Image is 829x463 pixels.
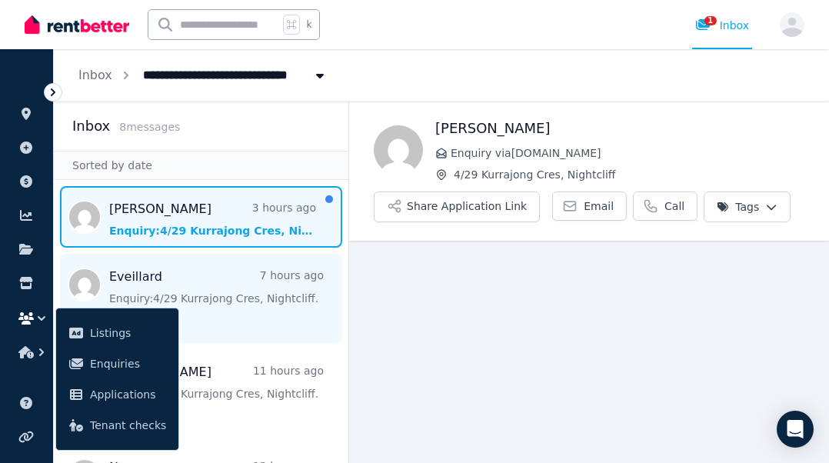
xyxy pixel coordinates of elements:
a: [PERSON_NAME]11 hours agoEnquiry:4/29 Kurrajong Cres, Nightcliff.Contacted [109,363,324,429]
span: 8 message s [119,121,180,133]
span: Email [584,198,614,214]
a: Email [552,192,627,221]
h1: [PERSON_NAME] [435,118,804,139]
a: Enquiries [62,348,172,379]
span: 4/29 Kurrajong Cres, Nightcliff [454,167,804,182]
span: 1 [704,16,717,25]
button: Share Application Link [374,192,540,222]
span: k [306,18,311,31]
div: Sorted by date [54,151,348,180]
span: Enquiries [90,355,166,373]
h2: Inbox [72,115,110,137]
img: Sandesh Humagain [374,125,423,175]
div: Inbox [695,18,749,33]
a: Call [633,192,697,221]
a: Listings [62,318,172,348]
button: Tags [704,192,791,222]
span: Call [664,198,684,214]
a: Tenant checks [62,410,172,441]
img: RentBetter [25,13,129,36]
a: Applications [62,379,172,410]
nav: Breadcrumb [54,49,352,102]
span: Enquiry via [DOMAIN_NAME] [451,145,804,161]
a: [PERSON_NAME]3 hours agoEnquiry:4/29 Kurrajong Cres, Nightcliff. [109,200,316,238]
span: Tags [717,199,759,215]
span: Applications [90,385,166,404]
a: Eveillard7 hours agoEnquiry:4/29 Kurrajong Cres, Nightcliff.Contacted [109,268,324,334]
div: Open Intercom Messenger [777,411,814,448]
span: Listings [90,324,166,342]
a: Inbox [78,68,112,82]
span: Tenant checks [90,416,166,435]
